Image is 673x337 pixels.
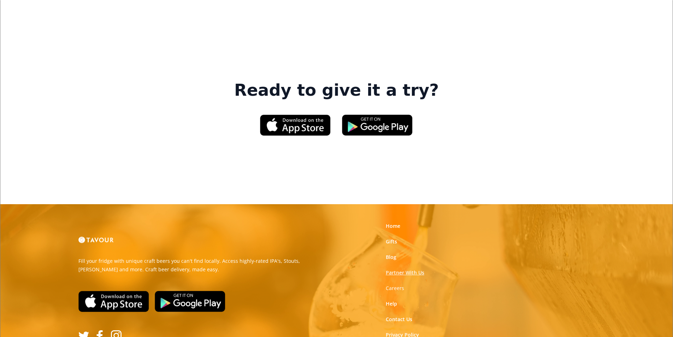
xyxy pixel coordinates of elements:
strong: Careers [386,285,404,291]
a: Blog [386,254,396,261]
a: Home [386,223,400,230]
a: Gifts [386,238,397,245]
strong: Ready to give it a try? [234,81,439,100]
a: Contact Us [386,316,412,323]
a: Careers [386,285,404,292]
p: Fill your fridge with unique craft beers you can't find locally. Access highly-rated IPA's, Stout... [78,257,331,274]
a: Help [386,300,397,307]
a: Partner With Us [386,269,424,276]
